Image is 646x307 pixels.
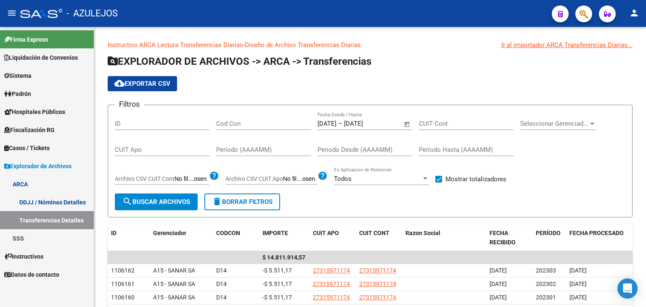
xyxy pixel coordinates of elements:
[359,281,396,287] span: 27315971174
[216,267,227,274] span: D14
[4,35,48,44] span: Firma Express
[536,281,556,287] span: 202302
[313,267,350,274] span: 27315971174
[501,40,633,50] div: Ir al importador ARCA Transferencias Diarias...
[122,198,190,206] span: Buscar Archivos
[262,281,292,287] span: -$ 5.511,17
[569,294,587,301] span: [DATE]
[4,125,55,135] span: Fiscalización RG
[111,267,135,274] span: 1106162
[569,281,587,287] span: [DATE]
[150,224,213,252] datatable-header-cell: Gerenciador
[108,41,243,49] a: Instructivo ARCA Lectura Transferencias Diarias
[445,174,506,184] span: Mostrar totalizadores
[4,71,32,80] span: Sistema
[108,76,177,91] button: Exportar CSV
[4,53,78,62] span: Liquidación de Convenios
[7,8,17,18] mat-icon: menu
[313,294,350,301] span: 27315971174
[617,278,638,299] div: Open Intercom Messenger
[629,8,639,18] mat-icon: person
[122,196,132,206] mat-icon: search
[262,230,288,236] span: IMPORTE
[204,193,280,210] button: Borrar Filtros
[344,120,385,127] input: End date
[108,224,150,252] datatable-header-cell: ID
[216,294,227,301] span: D14
[318,171,328,181] mat-icon: help
[213,224,242,252] datatable-header-cell: CODCON
[310,224,356,252] datatable-header-cell: CUIT APO
[209,171,219,181] mat-icon: help
[153,294,195,301] span: A15 - SANAR SA
[356,224,402,252] datatable-header-cell: CUIT CONT
[536,267,556,274] span: 202303
[569,267,587,274] span: [DATE]
[66,4,118,23] span: - AZULEJOS
[108,40,633,50] p: -
[313,281,350,287] span: 27315971174
[153,267,195,274] span: A15 - SANAR SA
[566,224,629,252] datatable-header-cell: FECHA PROCESADO
[115,98,144,110] h3: Filtros
[520,120,588,127] span: Seleccionar Gerenciador
[338,120,342,127] span: –
[245,41,361,49] a: Diseño de Archivo Transferencias Diarias
[212,196,222,206] mat-icon: delete
[359,267,396,274] span: 27315971174
[334,175,352,183] span: Todos
[115,175,175,182] span: Archivo CSV CUIT Cont
[283,175,318,183] input: Archivo CSV CUIT Apo
[313,230,339,236] span: CUIT APO
[4,143,50,153] span: Casos / Tickets
[4,270,59,279] span: Datos de contacto
[359,294,396,301] span: 27315971174
[111,281,135,287] span: 1106161
[536,294,556,301] span: 202301
[4,252,43,261] span: Instructivos
[175,175,209,183] input: Archivo CSV CUIT Cont
[532,224,566,252] datatable-header-cell: PERÍODO
[490,267,507,274] span: [DATE]
[486,224,532,252] datatable-header-cell: FECHA RECIBIDO
[111,294,135,301] span: 1106160
[153,281,195,287] span: A15 - SANAR SA
[490,230,516,246] span: FECHA RECIBIDO
[225,175,283,182] span: Archivo CSV CUIT Apo
[262,294,292,301] span: -$ 5.511,17
[4,89,31,98] span: Padrón
[569,230,624,236] span: FECHA PROCESADO
[114,80,170,87] span: Exportar CSV
[4,161,71,171] span: Explorador de Archivos
[318,120,336,127] input: Start date
[490,294,507,301] span: [DATE]
[115,193,198,210] button: Buscar Archivos
[259,224,310,252] datatable-header-cell: IMPORTE
[212,198,273,206] span: Borrar Filtros
[216,281,227,287] span: D14
[153,230,186,236] span: Gerenciador
[108,56,371,67] span: EXPLORADOR DE ARCHIVOS -> ARCA -> Transferencias
[402,119,412,129] button: Open calendar
[4,107,65,116] span: Hospitales Públicos
[262,254,305,261] span: $ 14.811.914,57
[262,267,292,274] span: -$ 5.511,17
[111,230,116,236] span: ID
[216,230,240,236] span: CODCON
[536,230,561,236] span: PERÍODO
[402,224,486,252] datatable-header-cell: Razon Social
[490,281,507,287] span: [DATE]
[405,230,440,236] span: Razon Social
[359,230,389,236] span: CUIT CONT
[114,78,124,88] mat-icon: cloud_download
